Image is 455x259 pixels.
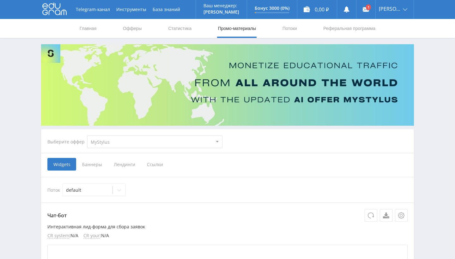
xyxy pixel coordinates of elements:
[379,6,401,11] span: [PERSON_NAME]
[47,233,69,238] span: CR system
[122,19,143,38] a: Офферы
[167,19,192,38] a: Статистика
[365,209,377,222] button: Обновить
[47,233,78,238] li: : N/A
[83,233,100,238] span: CR your
[108,158,141,171] span: Лендинги
[47,139,87,144] div: Выберите оффер
[47,158,76,171] span: Widgets
[203,9,239,15] p: [PERSON_NAME]
[47,184,408,196] div: Поток
[255,6,289,11] p: Бонус 3000 (0%)
[47,224,408,229] p: Интерактивная лид-форма для сбора заявок
[282,19,298,38] a: Потоки
[380,209,392,222] a: Скачать
[217,19,257,38] a: Промо-материалы
[41,44,414,126] img: Banner
[323,19,376,38] a: Реферальная программа
[76,158,108,171] span: Баннеры
[141,158,169,171] span: Ссылки
[395,209,408,222] button: Настройки
[47,209,408,222] p: Чат-бот
[203,3,239,8] p: Ваш менеджер:
[79,19,97,38] a: Главная
[83,233,109,238] li: : N/A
